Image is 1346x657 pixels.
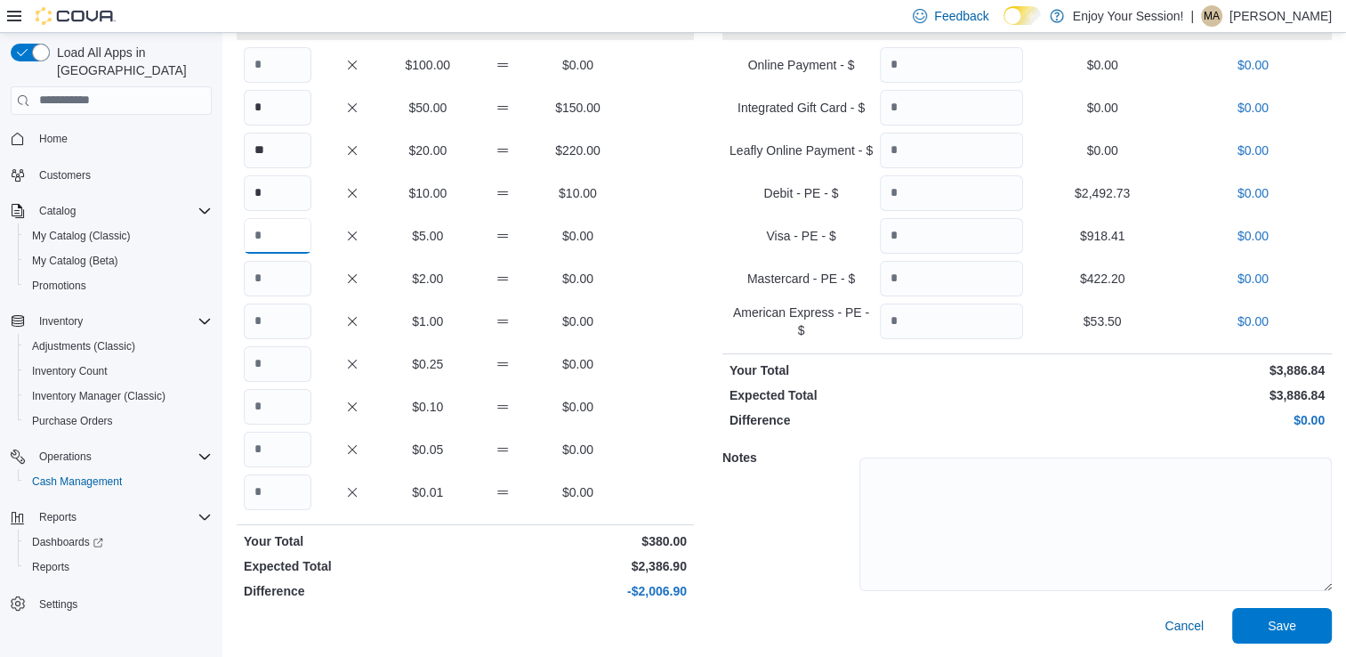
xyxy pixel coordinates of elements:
[25,556,77,578] a: Reports
[25,410,120,432] a: Purchase Orders
[244,389,311,425] input: Quantity
[32,311,90,332] button: Inventory
[32,229,131,243] span: My Catalog (Classic)
[544,355,611,373] p: $0.00
[544,441,611,458] p: $0.00
[25,471,129,492] a: Cash Management
[394,483,462,501] p: $0.01
[1030,227,1173,245] p: $918.41
[729,411,1024,429] p: Difference
[18,384,219,409] button: Inventory Manager (Classic)
[39,450,92,464] span: Operations
[1030,184,1173,202] p: $2,492.73
[32,474,122,489] span: Cash Management
[1268,617,1296,635] span: Save
[32,200,83,222] button: Catalog
[25,250,125,272] a: My Catalog (Beta)
[729,56,873,74] p: Online Payment - $
[32,128,75,150] a: Home
[25,225,212,247] span: My Catalog (Classic)
[1232,608,1332,644] button: Save
[880,304,1023,339] input: Quantity
[244,582,462,600] p: Difference
[1030,361,1325,379] p: $3,886.84
[32,311,212,332] span: Inventory
[729,99,873,117] p: Integrated Gift Card - $
[32,127,212,150] span: Home
[32,560,69,574] span: Reports
[729,361,1024,379] p: Your Total
[244,175,311,211] input: Quantity
[544,184,611,202] p: $10.00
[1181,227,1325,245] p: $0.00
[544,56,611,74] p: $0.00
[39,168,91,182] span: Customers
[1165,617,1204,635] span: Cancel
[1229,5,1332,27] p: [PERSON_NAME]
[244,346,311,382] input: Quantity
[394,398,462,416] p: $0.10
[394,184,462,202] p: $10.00
[4,199,219,223] button: Catalog
[50,44,212,79] span: Load All Apps in [GEOGRAPHIC_DATA]
[469,557,687,575] p: $2,386.90
[25,410,212,432] span: Purchase Orders
[25,336,212,357] span: Adjustments (Classic)
[25,336,142,357] a: Adjustments (Classic)
[18,273,219,298] button: Promotions
[1073,5,1184,27] p: Enjoy Your Session!
[18,469,219,494] button: Cash Management
[1201,5,1222,27] div: Morgan Atkinson
[544,483,611,501] p: $0.00
[1003,25,1004,26] span: Dark Mode
[18,334,219,359] button: Adjustments (Classic)
[394,355,462,373] p: $0.25
[18,248,219,273] button: My Catalog (Beta)
[4,309,219,334] button: Inventory
[25,556,212,578] span: Reports
[32,507,212,528] span: Reports
[880,133,1023,168] input: Quantity
[244,432,311,467] input: Quantity
[25,471,212,492] span: Cash Management
[394,312,462,330] p: $1.00
[18,359,219,384] button: Inventory Count
[18,223,219,248] button: My Catalog (Classic)
[729,270,873,288] p: Mastercard - PE - $
[25,385,173,407] a: Inventory Manager (Classic)
[729,386,1024,404] p: Expected Total
[32,165,98,186] a: Customers
[469,532,687,550] p: $380.00
[244,47,311,83] input: Quantity
[244,218,311,254] input: Quantity
[244,261,311,296] input: Quantity
[880,90,1023,126] input: Quantity
[244,133,311,168] input: Quantity
[4,126,219,151] button: Home
[729,227,873,245] p: Visa - PE - $
[25,275,212,296] span: Promotions
[1181,312,1325,330] p: $0.00
[36,7,116,25] img: Cova
[1190,5,1194,27] p: |
[32,200,212,222] span: Catalog
[544,227,611,245] p: $0.00
[18,409,219,434] button: Purchase Orders
[1030,312,1173,330] p: $53.50
[1030,386,1325,404] p: $3,886.84
[1003,6,1041,25] input: Dark Mode
[394,227,462,245] p: $5.00
[1204,5,1220,27] span: MA
[880,47,1023,83] input: Quantity
[32,339,135,353] span: Adjustments (Classic)
[1030,411,1325,429] p: $0.00
[4,590,219,616] button: Settings
[25,361,212,382] span: Inventory Count
[39,132,68,146] span: Home
[4,444,219,469] button: Operations
[25,385,212,407] span: Inventory Manager (Classic)
[544,142,611,159] p: $220.00
[1181,56,1325,74] p: $0.00
[32,279,86,293] span: Promotions
[1181,270,1325,288] p: $0.00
